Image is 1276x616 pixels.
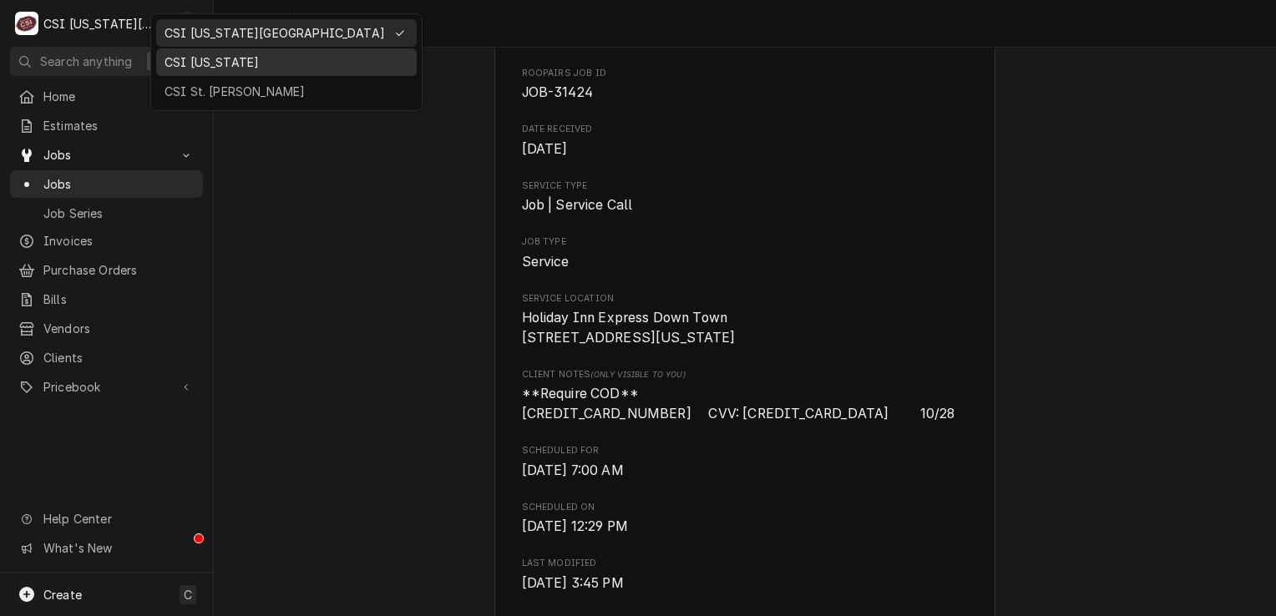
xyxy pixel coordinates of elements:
[165,24,385,42] div: CSI [US_STATE][GEOGRAPHIC_DATA]
[43,204,195,222] span: Job Series
[10,170,203,198] a: Go to Jobs
[10,199,203,227] a: Go to Job Series
[165,83,408,100] div: CSI St. [PERSON_NAME]
[165,53,408,71] div: CSI [US_STATE]
[43,175,195,193] span: Jobs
